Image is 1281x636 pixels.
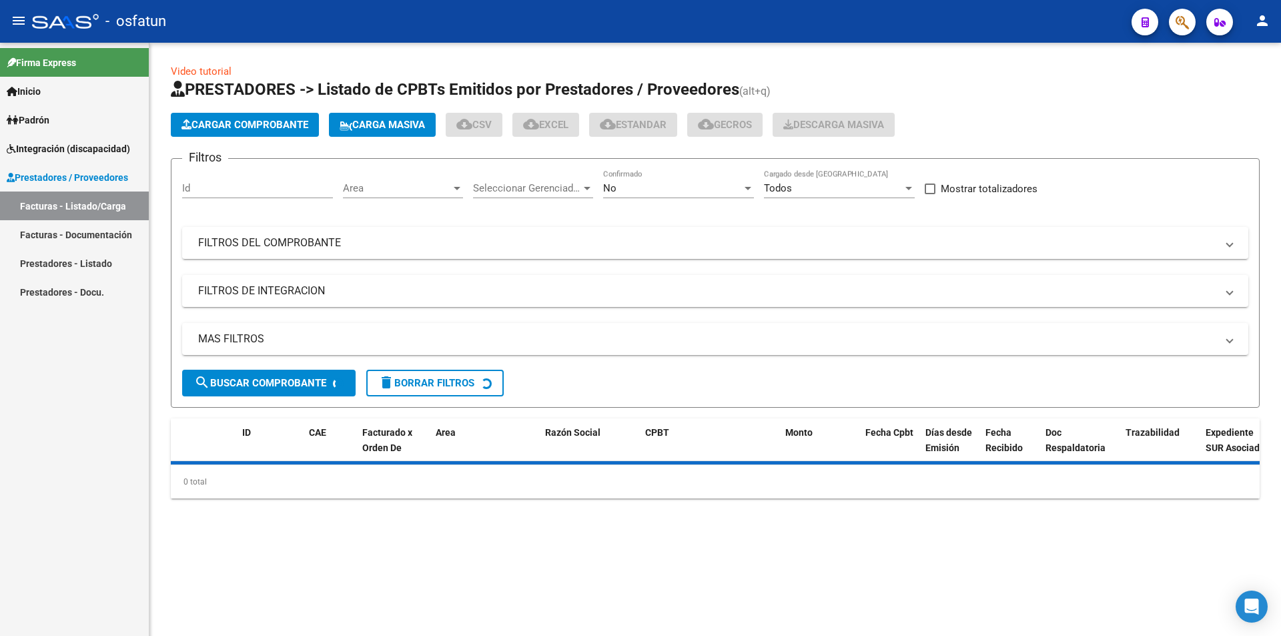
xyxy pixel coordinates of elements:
[171,465,1260,499] div: 0 total
[1254,13,1270,29] mat-icon: person
[182,148,228,167] h3: Filtros
[194,374,210,390] mat-icon: search
[309,427,326,438] span: CAE
[473,182,581,194] span: Seleccionar Gerenciador
[764,182,792,194] span: Todos
[860,418,920,477] datatable-header-cell: Fecha Cpbt
[687,113,763,137] button: Gecros
[182,370,356,396] button: Buscar Comprobante
[456,116,472,132] mat-icon: cloud_download
[545,427,600,438] span: Razón Social
[920,418,980,477] datatable-header-cell: Días desde Emisión
[181,119,308,131] span: Cargar Comprobante
[304,418,357,477] datatable-header-cell: CAE
[329,113,436,137] button: Carga Masiva
[600,116,616,132] mat-icon: cloud_download
[357,418,430,477] datatable-header-cell: Facturado x Orden De
[366,370,504,396] button: Borrar Filtros
[925,427,972,453] span: Días desde Emisión
[985,427,1023,453] span: Fecha Recibido
[343,182,451,194] span: Area
[198,332,1216,346] mat-panel-title: MAS FILTROS
[7,84,41,99] span: Inicio
[865,427,913,438] span: Fecha Cpbt
[430,418,520,477] datatable-header-cell: Area
[194,377,326,389] span: Buscar Comprobante
[436,427,456,438] span: Area
[446,113,502,137] button: CSV
[523,116,539,132] mat-icon: cloud_download
[362,427,412,453] span: Facturado x Orden De
[171,80,739,99] span: PRESTADORES -> Listado de CPBTs Emitidos por Prestadores / Proveedores
[378,377,474,389] span: Borrar Filtros
[242,427,251,438] span: ID
[182,227,1248,259] mat-expansion-panel-header: FILTROS DEL COMPROBANTE
[171,113,319,137] button: Cargar Comprobante
[11,13,27,29] mat-icon: menu
[1045,427,1106,453] span: Doc Respaldatoria
[980,418,1040,477] datatable-header-cell: Fecha Recibido
[237,418,304,477] datatable-header-cell: ID
[1126,427,1180,438] span: Trazabilidad
[7,55,76,70] span: Firma Express
[1120,418,1200,477] datatable-header-cell: Trazabilidad
[182,323,1248,355] mat-expansion-panel-header: MAS FILTROS
[7,113,49,127] span: Padrón
[645,427,669,438] span: CPBT
[589,113,677,137] button: Estandar
[171,65,232,77] a: Video tutorial
[105,7,166,36] span: - osfatun
[1040,418,1120,477] datatable-header-cell: Doc Respaldatoria
[456,119,492,131] span: CSV
[773,113,895,137] button: Descarga Masiva
[7,170,128,185] span: Prestadores / Proveedores
[7,141,130,156] span: Integración (discapacidad)
[941,181,1037,197] span: Mostrar totalizadores
[780,418,860,477] datatable-header-cell: Monto
[523,119,568,131] span: EXCEL
[739,85,771,97] span: (alt+q)
[640,418,780,477] datatable-header-cell: CPBT
[1200,418,1274,477] datatable-header-cell: Expediente SUR Asociado
[698,119,752,131] span: Gecros
[540,418,640,477] datatable-header-cell: Razón Social
[182,275,1248,307] mat-expansion-panel-header: FILTROS DE INTEGRACION
[340,119,425,131] span: Carga Masiva
[198,236,1216,250] mat-panel-title: FILTROS DEL COMPROBANTE
[198,284,1216,298] mat-panel-title: FILTROS DE INTEGRACION
[603,182,616,194] span: No
[698,116,714,132] mat-icon: cloud_download
[1206,427,1265,453] span: Expediente SUR Asociado
[600,119,667,131] span: Estandar
[512,113,579,137] button: EXCEL
[1236,591,1268,623] div: Open Intercom Messenger
[378,374,394,390] mat-icon: delete
[783,119,884,131] span: Descarga Masiva
[773,113,895,137] app-download-masive: Descarga masiva de comprobantes (adjuntos)
[785,427,813,438] span: Monto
